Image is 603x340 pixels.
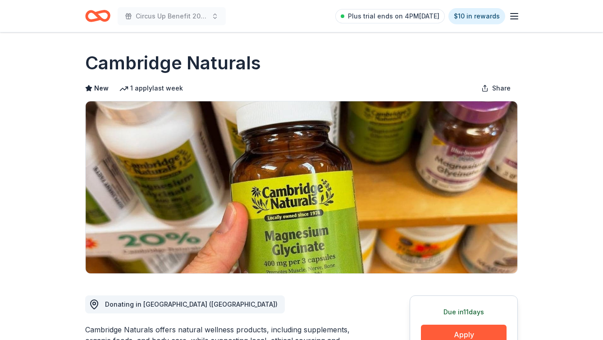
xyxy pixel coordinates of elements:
a: Home [85,5,110,27]
span: Share [492,83,511,94]
span: Donating in [GEOGRAPHIC_DATA] ([GEOGRAPHIC_DATA]) [105,300,278,308]
div: Due in 11 days [421,307,507,317]
span: Plus trial ends on 4PM[DATE] [348,11,439,22]
h1: Cambridge Naturals [85,50,261,76]
button: Circus Up Benefit 2025 [118,7,226,25]
div: 1 apply last week [119,83,183,94]
img: Image for Cambridge Naturals [86,101,517,273]
a: $10 in rewards [448,8,505,24]
span: New [94,83,109,94]
button: Share [474,79,518,97]
a: Plus trial ends on 4PM[DATE] [335,9,445,23]
span: Circus Up Benefit 2025 [136,11,208,22]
